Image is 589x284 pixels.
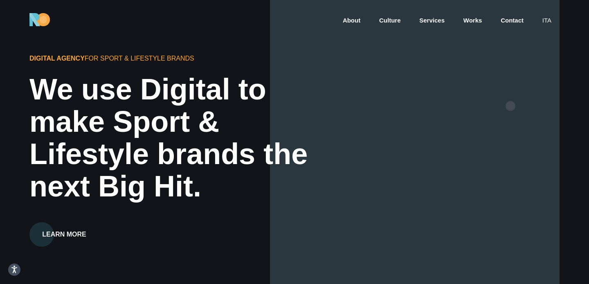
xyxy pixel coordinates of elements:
a: ita [542,16,552,25]
div: for Sport & Lifestyle brands [29,54,250,63]
a: Learn More [29,212,99,247]
span: Digital Agency [29,55,85,62]
a: Services [418,16,445,25]
div: Lifestyle brands the [29,138,337,170]
a: Culture [378,16,402,25]
img: Ride On Agency Logo [29,13,50,26]
button: Learn More [29,222,99,247]
div: We use Digital to [29,73,337,106]
a: Works [463,16,483,25]
div: make Sport & [29,106,337,138]
a: About [342,16,361,25]
div: next Big Hit. [29,170,337,203]
a: Contact [500,16,524,25]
